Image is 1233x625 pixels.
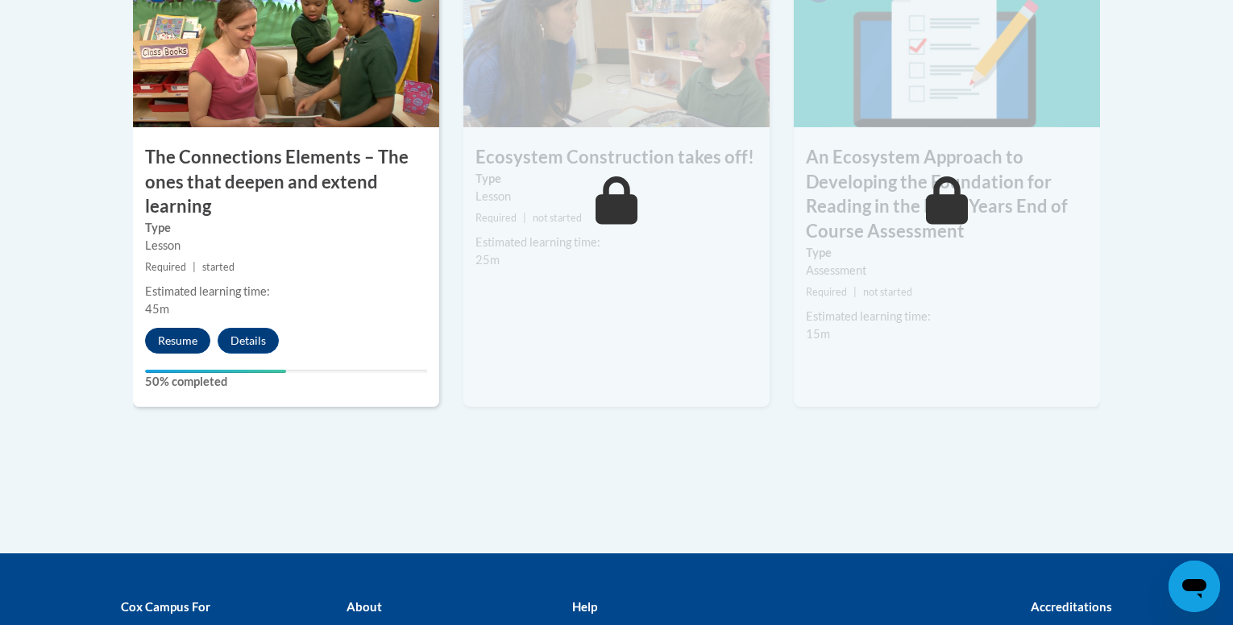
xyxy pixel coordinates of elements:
[145,237,427,255] div: Lesson
[193,261,196,273] span: |
[806,286,847,298] span: Required
[145,219,427,237] label: Type
[523,212,526,224] span: |
[475,212,517,224] span: Required
[145,373,427,391] label: 50% completed
[1169,561,1220,612] iframe: Button to launch messaging window
[806,327,830,341] span: 15m
[863,286,912,298] span: not started
[145,283,427,300] div: Estimated learning time:
[806,262,1088,279] div: Assessment
[347,599,382,614] b: About
[806,308,1088,325] div: Estimated learning time:
[475,188,758,205] div: Lesson
[806,244,1088,262] label: Type
[145,328,210,354] button: Resume
[145,302,169,316] span: 45m
[572,599,597,614] b: Help
[475,234,758,251] div: Estimated learning time:
[145,261,186,273] span: Required
[218,328,279,354] button: Details
[202,261,235,273] span: started
[121,599,210,614] b: Cox Campus For
[463,145,770,170] h3: Ecosystem Construction takes off!
[1031,599,1112,614] b: Accreditations
[533,212,582,224] span: not started
[794,145,1100,244] h3: An Ecosystem Approach to Developing the Foundation for Reading in the Early Years End of Course A...
[475,253,500,267] span: 25m
[145,370,286,373] div: Your progress
[475,170,758,188] label: Type
[133,145,439,219] h3: The Connections Elements – The ones that deepen and extend learning
[853,286,857,298] span: |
